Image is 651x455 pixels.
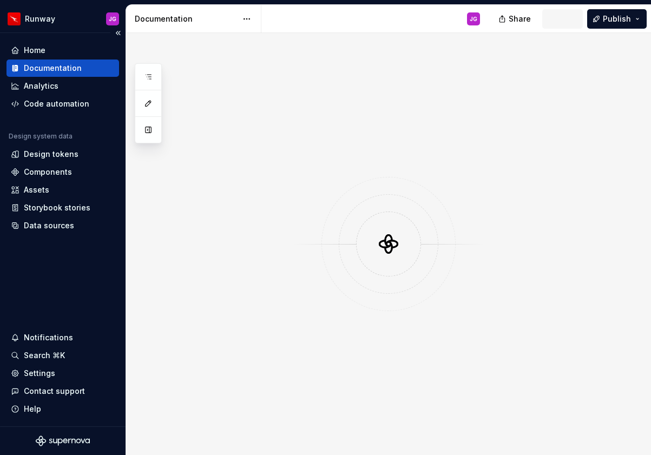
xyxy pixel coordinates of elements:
a: Assets [6,181,119,199]
div: Home [24,45,45,56]
button: RunwayJG [2,7,123,30]
div: Search ⌘K [24,350,65,361]
button: Collapse sidebar [110,25,126,41]
div: Runway [25,14,55,24]
a: Data sources [6,217,119,234]
img: 6b187050-a3ed-48aa-8485-808e17fcee26.png [8,12,21,25]
div: Help [24,404,41,414]
button: Notifications [6,329,119,346]
a: Components [6,163,119,181]
div: Documentation [135,14,237,24]
a: Code automation [6,95,119,113]
button: Contact support [6,383,119,400]
div: Settings [24,368,55,379]
a: Documentation [6,60,119,77]
div: Documentation [24,63,82,74]
button: Help [6,400,119,418]
div: Code automation [24,98,89,109]
div: Assets [24,184,49,195]
div: JG [109,15,116,23]
div: Notifications [24,332,73,343]
svg: Supernova Logo [36,436,90,446]
div: Design system data [9,132,73,141]
div: Design tokens [24,149,78,160]
div: Data sources [24,220,74,231]
button: Share [493,9,538,29]
button: Publish [587,9,647,29]
a: Analytics [6,77,119,95]
div: JG [470,15,477,23]
button: Search ⌘K [6,347,119,364]
div: Components [24,167,72,177]
a: Design tokens [6,146,119,163]
span: Share [509,14,531,24]
a: Home [6,42,119,59]
div: Storybook stories [24,202,90,213]
a: Settings [6,365,119,382]
div: Contact support [24,386,85,397]
a: Storybook stories [6,199,119,216]
span: Publish [603,14,631,24]
div: Analytics [24,81,58,91]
